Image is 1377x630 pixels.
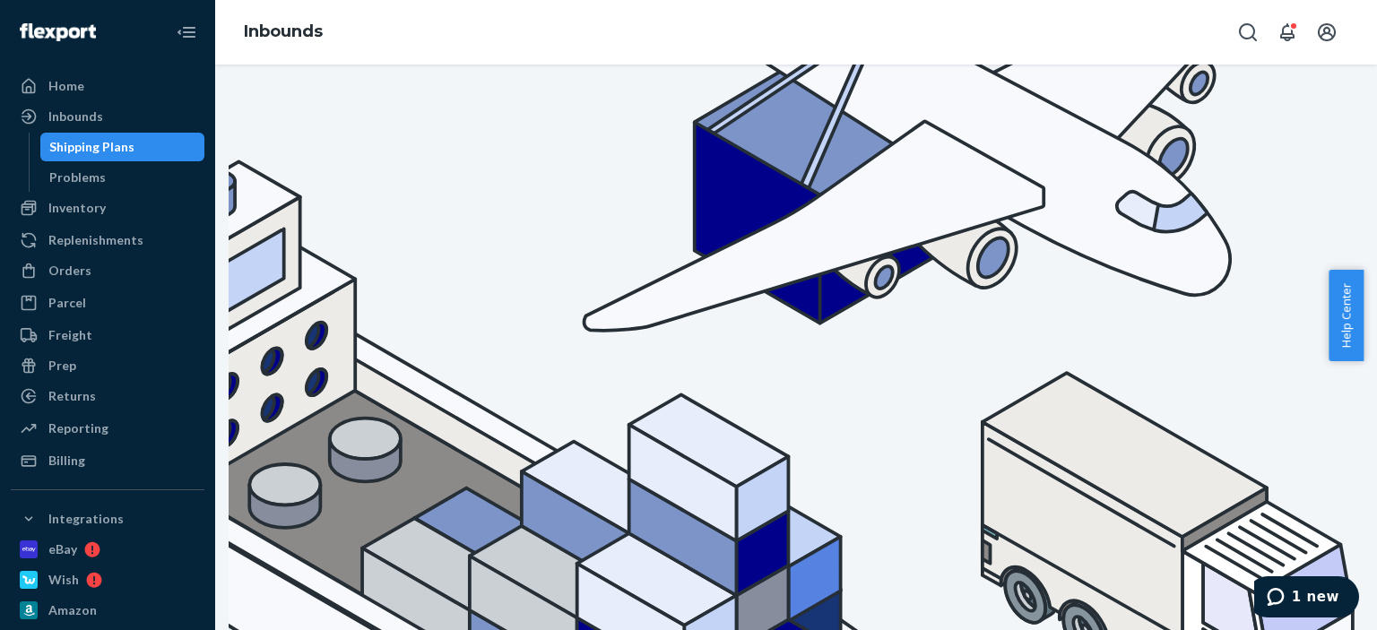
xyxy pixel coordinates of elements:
[48,571,79,589] div: Wish
[48,231,143,249] div: Replenishments
[229,6,337,58] ol: breadcrumbs
[11,321,204,350] a: Freight
[1254,576,1359,621] iframe: Opens a widget where you can chat to one of our agents
[11,446,204,475] a: Billing
[48,294,86,312] div: Parcel
[11,414,204,443] a: Reporting
[11,351,204,380] a: Prep
[48,419,108,437] div: Reporting
[48,387,96,405] div: Returns
[48,77,84,95] div: Home
[48,601,97,619] div: Amazon
[48,540,77,558] div: eBay
[11,72,204,100] a: Home
[11,382,204,410] a: Returns
[1269,14,1305,50] button: Open notifications
[48,326,92,344] div: Freight
[48,262,91,280] div: Orders
[1329,270,1364,361] button: Help Center
[49,138,134,156] div: Shipping Plans
[11,102,204,131] a: Inbounds
[169,14,204,50] button: Close Navigation
[11,289,204,317] a: Parcel
[40,163,205,192] a: Problems
[49,168,106,186] div: Problems
[48,452,85,470] div: Billing
[40,133,205,161] a: Shipping Plans
[11,505,204,533] button: Integrations
[11,596,204,625] a: Amazon
[11,256,204,285] a: Orders
[48,108,103,125] div: Inbounds
[244,22,323,41] a: Inbounds
[11,226,204,255] a: Replenishments
[11,535,204,564] a: eBay
[1230,14,1266,50] button: Open Search Box
[48,199,106,217] div: Inventory
[48,510,124,528] div: Integrations
[20,23,96,41] img: Flexport logo
[48,357,76,375] div: Prep
[11,194,204,222] a: Inventory
[11,565,204,594] a: Wish
[1309,14,1345,50] button: Open account menu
